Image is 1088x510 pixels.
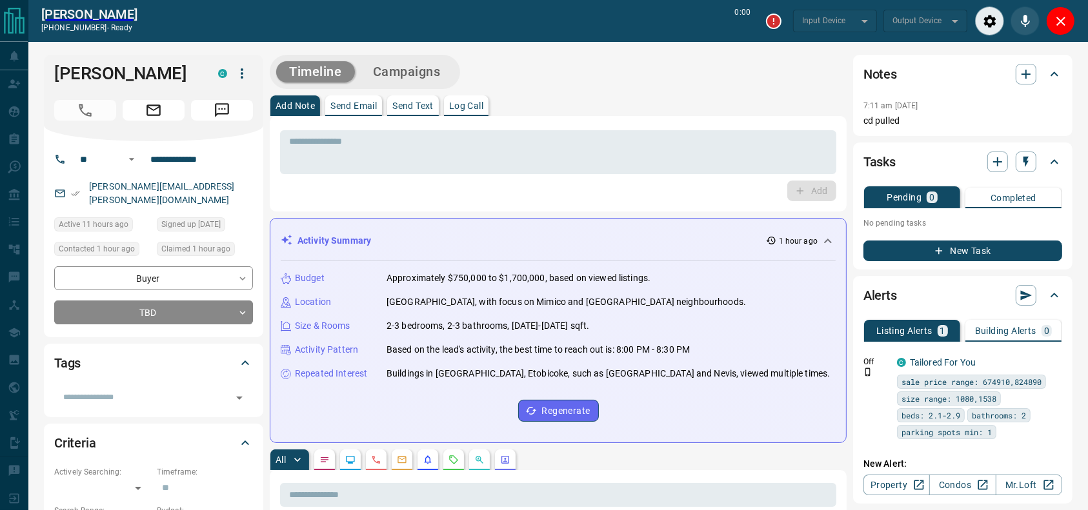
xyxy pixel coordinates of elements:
[157,242,253,260] div: Tue Aug 19 2025
[276,61,355,83] button: Timeline
[474,455,485,465] svg: Opportunities
[975,326,1036,335] p: Building Alerts
[876,326,932,335] p: Listing Alerts
[276,101,315,110] p: Add Note
[54,427,253,458] div: Criteria
[387,295,746,309] p: [GEOGRAPHIC_DATA], with focus on Mimico and [GEOGRAPHIC_DATA] neighbourhoods.
[387,343,690,357] p: Based on the lead's activity, the best time to reach out is: 8:00 PM - 8:30 PM
[1046,6,1075,35] div: Close
[54,63,199,84] h1: [PERSON_NAME]
[863,285,897,306] h2: Alerts
[54,353,81,373] h2: Tags
[863,368,872,377] svg: Push Notification Only
[157,217,253,235] div: Fri May 28 2021
[500,455,510,465] svg: Agent Actions
[41,6,137,22] a: [PERSON_NAME]
[902,375,1042,388] span: sale price range: 674910,824890
[779,235,818,247] p: 1 hour ago
[991,193,1036,202] p: Completed
[423,455,433,465] svg: Listing Alerts
[54,266,253,290] div: Buyer
[863,457,1062,471] p: New Alert:
[940,326,945,335] p: 1
[902,409,960,422] span: beds: 2.1-2.9
[59,218,128,231] span: Active 11 hours ago
[161,218,221,231] span: Signed up [DATE]
[387,271,650,285] p: Approximately $750,000 to $1,700,000, based on viewed listings.
[397,455,407,465] svg: Emails
[360,61,454,83] button: Campaigns
[89,181,235,205] a: [PERSON_NAME][EMAIL_ADDRESS][PERSON_NAME][DOMAIN_NAME]
[897,358,906,367] div: condos.ca
[863,213,1062,233] p: No pending tasks
[295,367,367,380] p: Repeated Interest
[54,300,253,324] div: TBD
[54,217,150,235] div: Mon Aug 18 2025
[387,367,830,380] p: Buildings in [GEOGRAPHIC_DATA], Etobicoke, such as [GEOGRAPHIC_DATA] and Nevis, viewed multiple t...
[448,455,459,465] svg: Requests
[902,392,996,405] span: size range: 1080,1538
[863,146,1062,177] div: Tasks
[59,242,135,255] span: Contacted 1 hour ago
[387,319,589,333] p: 2-3 bedrooms, 2-3 bathrooms, [DATE]-[DATE] sqft.
[972,409,1026,422] span: bathrooms: 2
[345,455,356,465] svg: Lead Browsing Activity
[863,280,1062,311] div: Alerts
[295,343,358,357] p: Activity Pattern
[863,101,918,110] p: 7:11 am [DATE]
[157,466,253,478] p: Timeframe:
[996,475,1062,495] a: Mr.Loft
[54,433,96,453] h2: Criteria
[191,100,253,121] span: Message
[161,242,230,255] span: Claimed 1 hour ago
[735,6,751,35] p: 0:00
[281,229,836,253] div: Activity Summary1 hour ago
[54,348,253,378] div: Tags
[295,271,325,285] p: Budget
[518,400,599,422] button: Regenerate
[449,101,483,110] p: Log Call
[71,189,80,198] svg: Email Verified
[218,69,227,78] div: condos.ca
[111,23,133,32] span: ready
[863,64,897,84] h2: Notes
[54,100,116,121] span: Call
[124,152,139,167] button: Open
[863,475,930,495] a: Property
[230,389,248,407] button: Open
[54,242,150,260] div: Tue Aug 19 2025
[929,193,934,202] p: 0
[929,475,996,495] a: Condos
[910,357,976,368] a: Tailored For You
[863,356,889,368] p: Off
[276,455,286,464] p: All
[330,101,377,110] p: Send Email
[295,319,350,333] p: Size & Rooms
[863,114,1062,128] p: cd pulled
[319,455,330,465] svg: Notes
[863,152,896,172] h2: Tasks
[863,240,1062,261] button: New Task
[54,466,150,478] p: Actively Searching:
[123,100,185,121] span: Email
[887,193,922,202] p: Pending
[392,101,434,110] p: Send Text
[975,6,1004,35] div: Audio Settings
[297,234,371,248] p: Activity Summary
[863,59,1062,90] div: Notes
[1011,6,1040,35] div: Mute
[371,455,381,465] svg: Calls
[41,22,137,34] p: [PHONE_NUMBER] -
[1044,326,1049,335] p: 0
[295,295,331,309] p: Location
[902,426,992,438] span: parking spots min: 1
